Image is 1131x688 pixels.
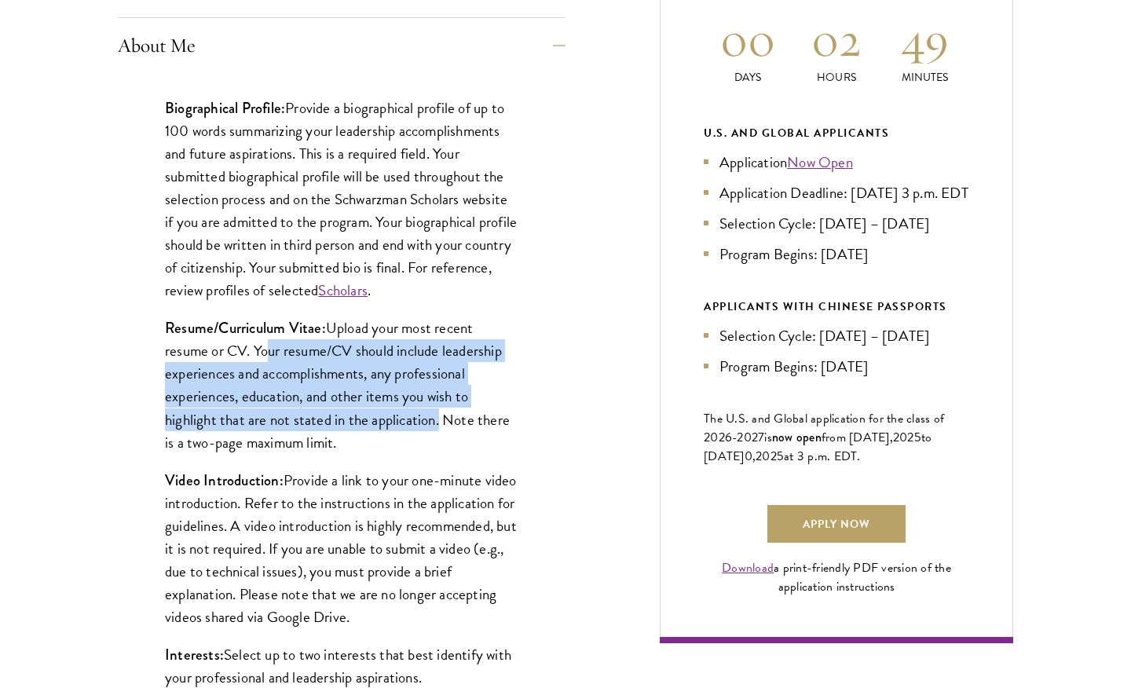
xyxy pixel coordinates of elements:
span: at 3 p.m. EDT. [784,447,861,466]
strong: Biographical Profile: [165,97,285,119]
span: 5 [777,447,784,466]
span: 7 [758,428,764,447]
div: APPLICANTS WITH CHINESE PASSPORTS [704,297,969,317]
span: 5 [914,428,921,447]
h2: 02 [792,10,881,69]
span: is [764,428,772,447]
a: Apply Now [767,505,906,543]
h2: 00 [704,10,792,69]
p: Hours [792,69,881,86]
span: from [DATE], [822,428,893,447]
div: a print-friendly PDF version of the application instructions [704,558,969,596]
li: Program Begins: [DATE] [704,243,969,265]
p: Minutes [880,69,969,86]
span: 202 [893,428,914,447]
strong: Interests: [165,644,224,665]
a: Now Open [787,151,853,174]
li: Selection Cycle: [DATE] – [DATE] [704,324,969,347]
span: 202 [756,447,777,466]
li: Application [704,151,969,174]
a: Download [722,558,774,577]
span: , [752,447,756,466]
li: Selection Cycle: [DATE] – [DATE] [704,212,969,235]
strong: Resume/Curriculum Vitae: [165,317,326,339]
a: Scholars [318,279,368,302]
span: 0 [745,447,752,466]
div: U.S. and Global Applicants [704,123,969,143]
span: to [DATE] [704,428,932,466]
span: 6 [725,428,732,447]
li: Application Deadline: [DATE] 3 p.m. EDT [704,181,969,204]
li: Program Begins: [DATE] [704,355,969,378]
span: now open [772,428,822,446]
p: Provide a biographical profile of up to 100 words summarizing your leadership accomplishments and... [165,97,518,302]
span: -202 [732,428,758,447]
strong: Video Introduction: [165,470,284,491]
h2: 49 [880,10,969,69]
button: About Me [118,27,565,64]
p: Provide a link to your one-minute video introduction. Refer to the instructions in the applicatio... [165,469,518,628]
p: Days [704,69,792,86]
p: Upload your most recent resume or CV. Your resume/CV should include leadership experiences and ac... [165,317,518,453]
span: The U.S. and Global application for the class of 202 [704,409,944,447]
